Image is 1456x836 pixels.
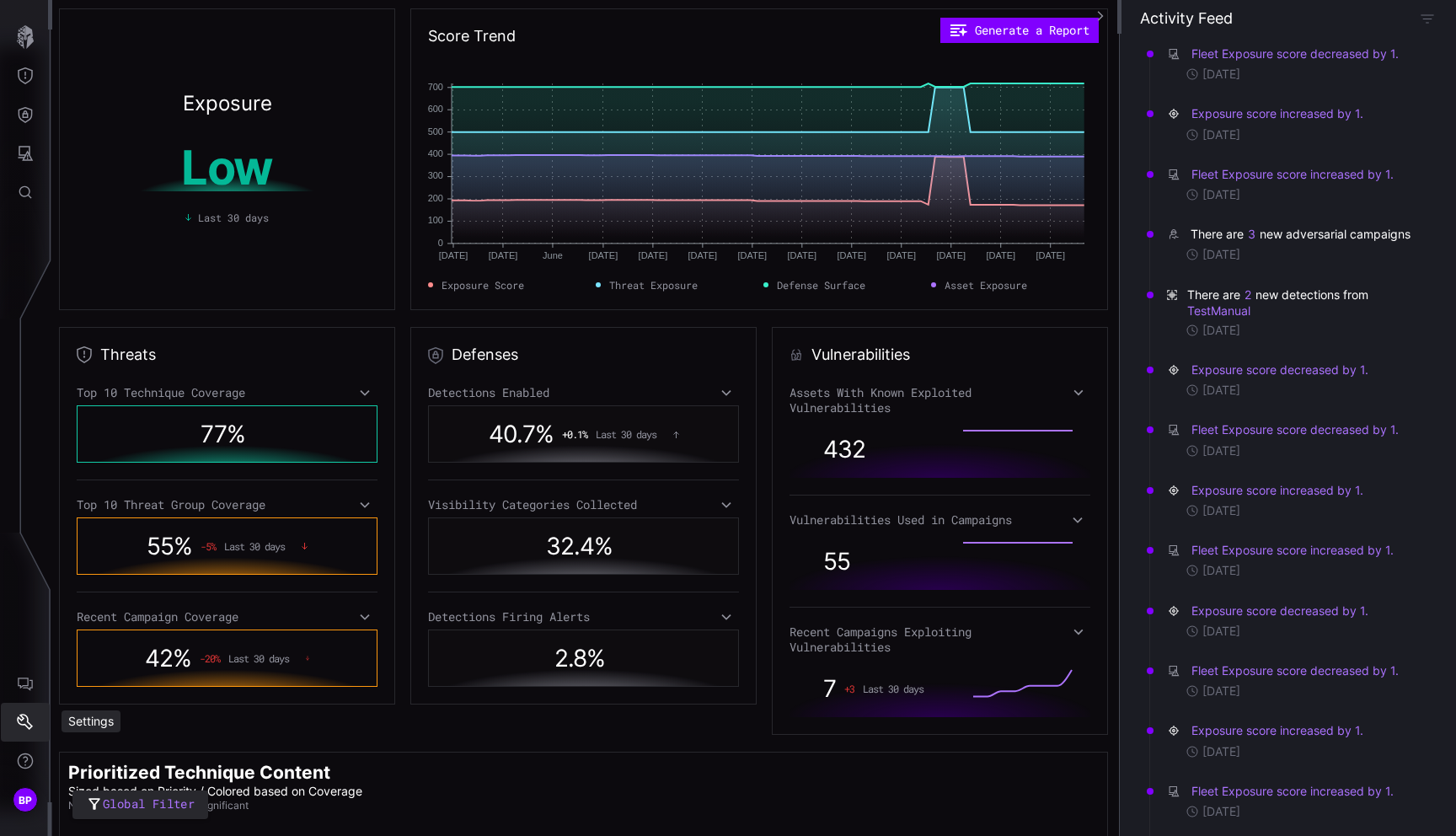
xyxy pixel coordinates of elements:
[68,761,1099,784] h2: Prioritized Technique Content
[1191,662,1400,679] button: Fleet Exposure score decreased by 1.
[1191,362,1369,378] button: Exposure score decreased by 1.
[688,250,717,260] text: [DATE]
[790,624,1090,655] div: Recent Campaigns Exploiting Vulnerabilities
[68,784,1099,799] p: Sized based on Priority / Colored based on Coverage
[1202,127,1240,142] time: [DATE]
[790,385,1090,415] div: Assets With Known Exploited Vulnerabilities
[823,435,865,464] span: 432
[1191,421,1400,438] button: Fleet Exposure score decreased by 1.
[837,250,866,260] text: [DATE]
[1191,226,1414,243] div: There are new adversarial campaigns
[1191,46,1400,62] button: Fleet Exposure score decreased by 1.
[427,82,442,92] text: 700
[1191,105,1364,122] button: Exposure score increased by 1.
[1202,683,1240,699] time: [DATE]
[543,250,563,260] text: June
[777,277,865,292] span: Defense Surface
[940,18,1099,43] button: Generate a Report
[442,277,524,292] span: Exposure Score
[77,385,377,400] div: Top 10 Technique Coverage
[1187,287,1419,319] span: There are new detections from
[554,644,605,673] span: 2.8 %
[787,250,816,260] text: [DATE]
[546,532,613,560] span: 32.4 %
[452,345,518,365] h2: Defenses
[823,674,836,703] span: 7
[103,794,195,815] span: Global Filter
[428,609,740,624] div: Detections Firing Alerts
[224,540,285,552] span: Last 30 days
[1187,303,1250,318] a: TestManual
[201,540,216,552] span: -5 %
[1202,804,1240,819] time: [DATE]
[1202,563,1240,578] time: [DATE]
[428,497,740,512] div: Visibility Categories Collected
[1,780,50,819] button: BP
[936,250,966,260] text: [DATE]
[489,420,554,448] span: 40.7 %
[438,250,468,260] text: [DATE]
[1202,443,1240,458] time: [DATE]
[945,277,1027,292] span: Asset Exposure
[438,238,443,248] text: 0
[1202,187,1240,202] time: [DATE]
[1202,323,1240,338] time: [DATE]
[1191,603,1369,619] button: Exposure score decreased by 1.
[844,683,854,694] span: + 3
[863,683,923,694] span: Last 30 days
[1202,744,1240,759] time: [DATE]
[201,420,245,448] span: 77 %
[986,250,1015,260] text: [DATE]
[1202,624,1240,639] time: [DATE]
[200,652,220,664] span: -20 %
[428,26,516,46] h2: Score Trend
[488,250,517,260] text: [DATE]
[1202,247,1240,262] time: [DATE]
[19,791,33,809] span: BP
[1202,383,1240,398] time: [DATE]
[1202,503,1240,518] time: [DATE]
[1191,166,1394,183] button: Fleet Exposure score increased by 1.
[596,428,656,440] span: Last 30 days
[198,799,249,812] span: Significant
[427,193,442,203] text: 200
[427,126,442,137] text: 500
[198,210,269,225] span: Last 30 days
[228,652,289,664] span: Last 30 days
[823,547,850,576] span: 55
[72,790,208,820] button: Global Filter
[68,799,131,812] span: No Coverage
[145,644,191,673] span: 42 %
[77,497,377,512] div: Top 10 Threat Group Coverage
[562,428,587,440] span: + 0.1 %
[588,250,618,260] text: [DATE]
[1191,722,1364,739] button: Exposure score increased by 1.
[147,532,192,560] span: 55 %
[609,277,698,292] span: Threat Exposure
[790,512,1090,528] div: Vulnerabilities Used in Campaigns
[1191,542,1394,559] button: Fleet Exposure score increased by 1.
[1202,67,1240,82] time: [DATE]
[1191,783,1394,800] button: Fleet Exposure score increased by 1.
[811,345,910,365] h2: Vulnerabilities
[1191,482,1364,499] button: Exposure score increased by 1.
[183,94,272,114] h2: Exposure
[737,250,767,260] text: [DATE]
[427,104,442,114] text: 600
[87,144,367,191] h1: Low
[427,148,442,158] text: 400
[77,609,377,624] div: Recent Campaign Coverage
[638,250,667,260] text: [DATE]
[427,171,442,181] text: 300
[1140,8,1233,28] h4: Activity Feed
[1036,250,1065,260] text: [DATE]
[886,250,916,260] text: [DATE]
[100,345,156,365] h2: Threats
[427,215,442,225] text: 100
[1244,287,1252,303] button: 2
[1247,226,1256,243] button: 3
[428,385,740,400] div: Detections Enabled
[62,710,120,732] div: Settings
